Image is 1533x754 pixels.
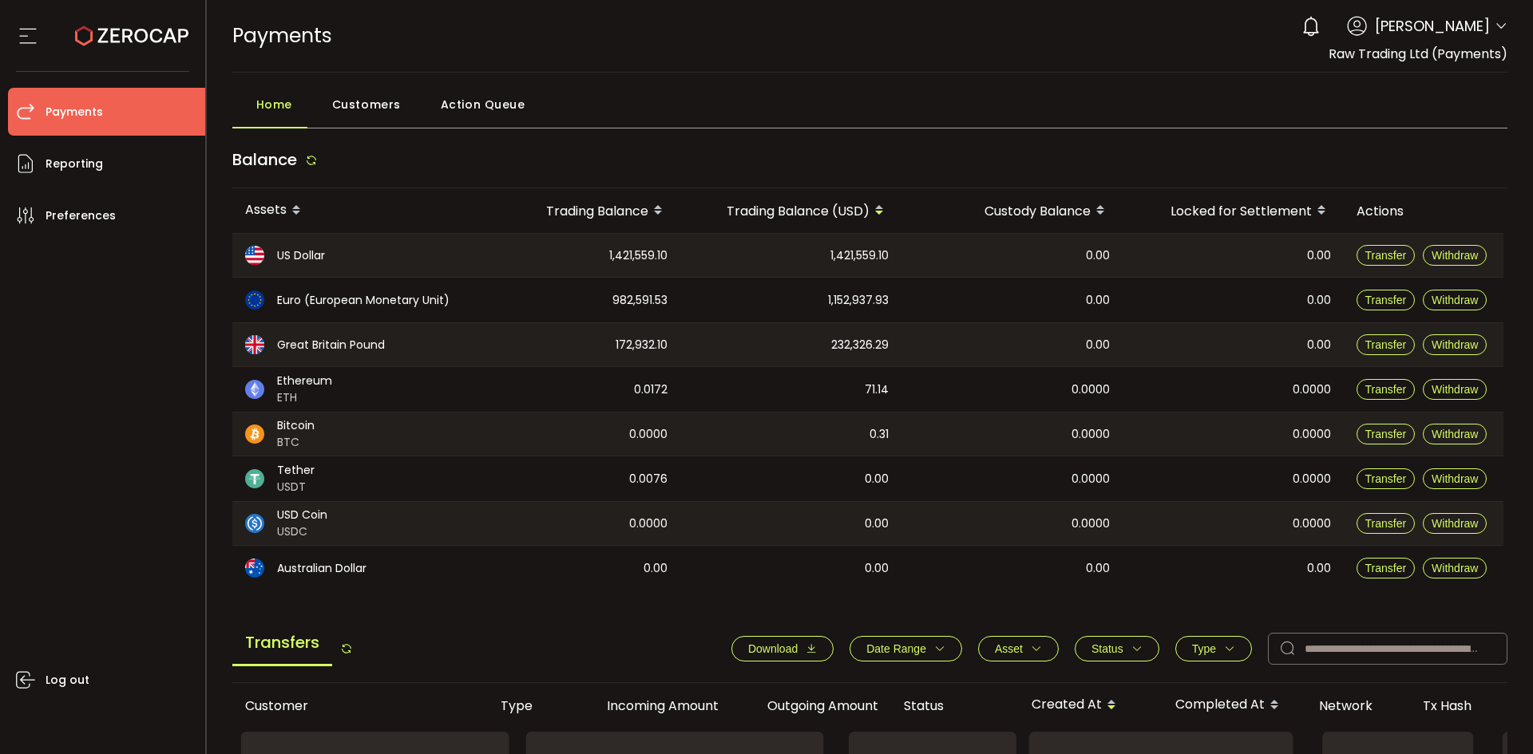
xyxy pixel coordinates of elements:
span: Withdraw [1432,383,1478,396]
span: Great Britain Pound [277,337,385,353]
button: Date Range [850,636,962,661]
span: 0.00 [644,559,667,578]
span: 1,421,559.10 [830,247,889,265]
span: Customers [332,89,401,120]
button: Withdraw [1423,245,1487,266]
span: Download [748,642,798,655]
span: Home [256,89,292,120]
div: Status [891,697,1019,715]
span: Withdraw [1432,472,1478,485]
span: 0.00 [1086,247,1110,265]
span: USDT [277,479,315,495]
span: Preferences [46,204,116,227]
span: Transfers [232,621,332,666]
button: Transfer [1357,513,1416,534]
span: US Dollar [277,247,325,264]
span: 0.0000 [1293,470,1331,488]
span: 0.0000 [1072,381,1110,399]
span: 71.14 [865,381,889,399]
button: Transfer [1357,334,1416,355]
span: Transfer [1365,562,1407,574]
span: Transfer [1365,472,1407,485]
div: Type [488,697,572,715]
div: Created At [1019,692,1163,719]
button: Asset [978,636,1059,661]
span: Raw Trading Ltd (Payments) [1329,45,1507,63]
button: Withdraw [1423,468,1487,489]
span: 0.00 [1307,559,1331,578]
div: Completed At [1163,692,1306,719]
span: 0.00 [865,559,889,578]
span: 172,932.10 [616,336,667,354]
div: Assets [232,197,480,224]
span: Withdraw [1432,249,1478,262]
span: Withdraw [1432,562,1478,574]
span: 0.0172 [634,381,667,399]
span: BTC [277,434,315,451]
button: Transfer [1357,379,1416,400]
span: Balance [232,148,297,171]
img: aud_portfolio.svg [245,559,264,578]
iframe: Chat Widget [1453,677,1533,754]
span: Date Range [866,642,926,655]
span: 0.0000 [1293,515,1331,533]
div: Incoming Amount [572,697,731,715]
button: Withdraw [1423,290,1487,310]
img: usd_portfolio.svg [245,246,264,265]
div: Customer [232,697,488,715]
button: Status [1075,636,1159,661]
img: gbp_portfolio.svg [245,335,264,354]
span: 0.00 [1307,336,1331,354]
span: 232,326.29 [831,336,889,354]
span: Payments [232,22,332,49]
span: Action Queue [441,89,525,120]
button: Withdraw [1423,379,1487,400]
span: 1,421,559.10 [609,247,667,265]
button: Withdraw [1423,334,1487,355]
button: Transfer [1357,468,1416,489]
span: 0.00 [1086,559,1110,578]
button: Download [731,636,834,661]
button: Transfer [1357,290,1416,310]
span: Bitcoin [277,417,315,434]
span: Withdraw [1432,428,1478,440]
span: USD Coin [277,507,327,523]
span: 0.0076 [629,470,667,488]
span: 0.00 [1307,291,1331,310]
button: Withdraw [1423,513,1487,534]
div: Locked for Settlement [1123,197,1344,224]
span: Asset [995,642,1023,655]
img: eur_portfolio.svg [245,290,264,310]
span: Australian Dollar [277,560,366,577]
div: Trading Balance [480,197,680,224]
span: Log out [46,669,89,692]
button: Type [1175,636,1252,661]
span: Type [1192,642,1216,655]
span: 0.0000 [1293,381,1331,399]
span: 0.0000 [1072,515,1110,533]
span: Euro (European Monetary Unit) [277,292,450,309]
span: Transfer [1365,428,1407,440]
img: btc_portfolio.svg [245,424,264,444]
div: Network [1306,697,1410,715]
span: 0.0000 [629,515,667,533]
span: 0.0000 [629,425,667,444]
span: 0.00 [1307,247,1331,265]
span: 0.00 [1086,336,1110,354]
div: Outgoing Amount [731,697,891,715]
span: 0.31 [869,425,889,444]
div: Trading Balance (USD) [680,197,901,224]
img: usdt_portfolio.svg [245,469,264,488]
button: Transfer [1357,558,1416,578]
span: Payments [46,101,103,124]
span: 0.00 [865,515,889,533]
span: 0.00 [1086,291,1110,310]
span: Ethereum [277,373,332,389]
span: [PERSON_NAME] [1375,15,1490,37]
img: eth_portfolio.svg [245,380,264,399]
div: Custody Balance [901,197,1123,224]
span: Withdraw [1432,517,1478,530]
span: 0.0000 [1072,425,1110,444]
span: 0.0000 [1072,470,1110,488]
